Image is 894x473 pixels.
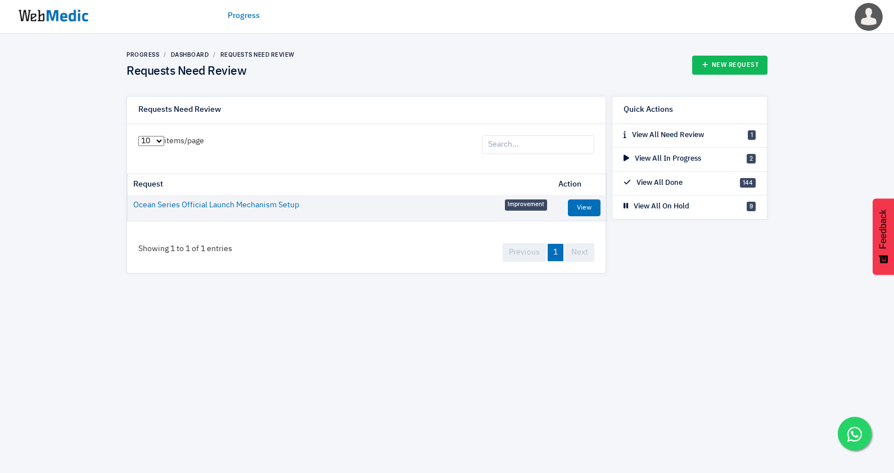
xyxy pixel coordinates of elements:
[505,199,547,211] span: Improvement
[692,56,768,75] a: New Request
[220,51,295,58] a: Requests Need Review
[747,202,756,211] span: 9
[482,135,594,154] input: Search...
[127,51,295,59] nav: breadcrumb
[171,51,209,58] a: Dashboard
[548,244,563,261] a: 1
[624,178,683,189] p: View All Done
[138,136,164,146] select: items/page
[878,210,888,249] span: Feedback
[228,10,260,22] a: Progress
[740,178,756,188] span: 144
[553,174,606,195] th: Action
[624,130,704,141] p: View All Need Review
[568,199,600,216] a: View
[503,243,546,262] a: Previous
[565,243,594,262] a: Next
[747,154,756,163] span: 2
[138,135,204,147] label: items/page
[127,65,295,79] h4: Requests Need Review
[748,130,756,140] span: 1
[127,232,243,266] div: Showing 1 to 1 of 1 entries
[624,201,689,212] p: View All On Hold
[873,198,894,275] button: Feedback - Show survey
[127,51,159,58] a: Progress
[128,174,553,195] th: Request
[624,153,701,165] p: View All In Progress
[133,199,299,211] a: Ocean Series Official Launch Mechanism Setup
[624,105,673,115] h6: Quick Actions
[138,105,221,115] h6: Requests Need Review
